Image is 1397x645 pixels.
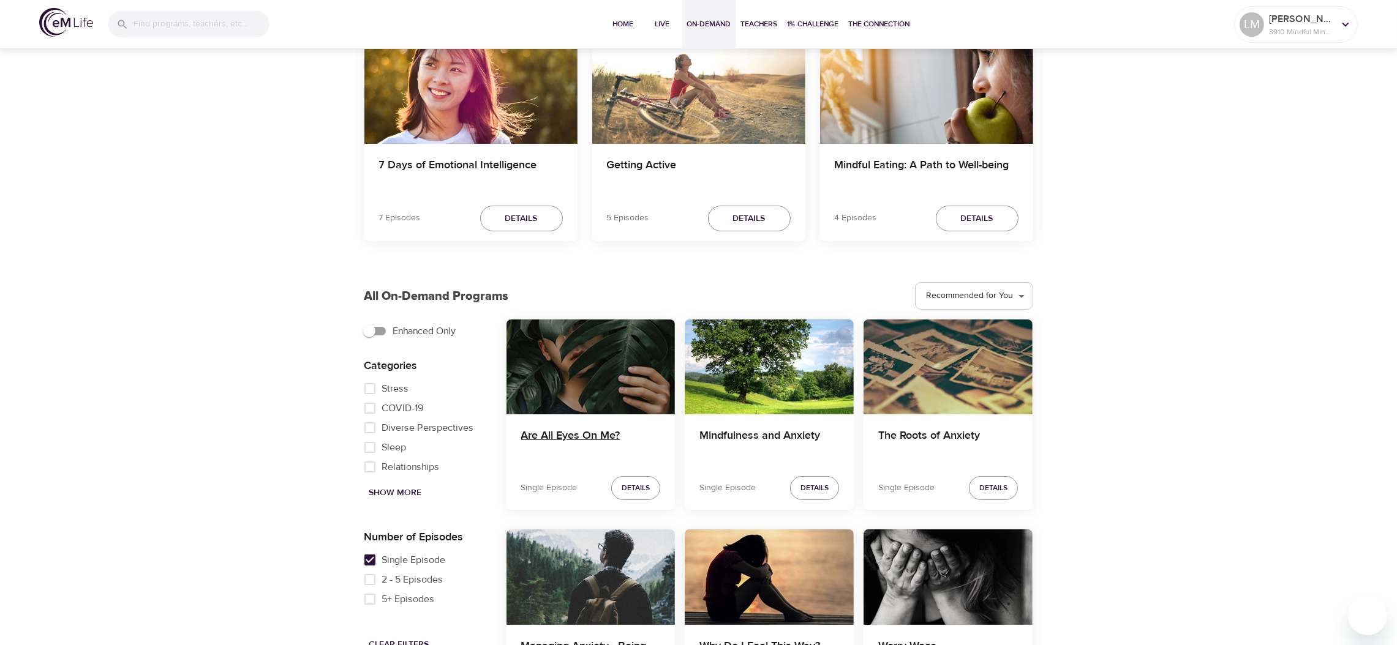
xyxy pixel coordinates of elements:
span: Details [622,482,650,494]
button: Getting Active [592,24,805,144]
iframe: Button to launch messaging window [1348,596,1387,635]
button: Details [480,206,563,232]
p: [PERSON_NAME] [1269,12,1334,26]
span: Stress [382,381,409,396]
span: Sleep [382,440,407,455]
button: Details [936,206,1019,232]
button: Details [790,476,839,500]
span: Details [505,211,538,226]
p: Single Episode [521,482,578,494]
span: Show More [369,485,422,501]
span: Details [979,482,1007,494]
span: 1% Challenge [788,18,839,31]
button: Details [708,206,791,232]
span: Details [800,482,829,494]
span: Home [609,18,638,31]
span: On-Demand [687,18,731,31]
h4: Mindful Eating: A Path to Well-being [835,158,1019,188]
span: Single Episode [382,553,446,567]
p: Categories [364,357,487,374]
button: Mindful Eating: A Path to Well-being [820,24,1033,144]
span: Details [733,211,766,226]
p: 3910 Mindful Minutes [1269,26,1334,37]
p: 5 Episodes [607,212,649,225]
span: Teachers [741,18,778,31]
span: COVID-19 [382,401,424,416]
button: Are All Eyes On Me? [506,319,676,414]
p: 7 Episodes [379,212,421,225]
h4: 7 Days of Emotional Intelligence [379,158,563,188]
button: Details [969,476,1018,500]
p: All On-Demand Programs [364,287,509,305]
span: Live [648,18,677,31]
button: Managing Anxiety - Being Alone [506,529,676,624]
h4: The Roots of Anxiety [878,429,1018,458]
p: 4 Episodes [835,212,877,225]
button: Why Do I Feel This Way? [685,529,854,624]
button: 7 Days of Emotional Intelligence [364,24,578,144]
button: The Roots of Anxiety [864,319,1033,414]
span: 5+ Episodes [382,592,435,606]
span: 2 - 5 Episodes [382,572,443,587]
h4: Mindfulness and Anxiety [699,429,839,458]
img: logo [39,8,93,37]
span: The Connection [849,18,910,31]
p: Single Episode [878,482,935,494]
div: LM [1240,12,1264,37]
button: Worry Woes [864,529,1033,624]
button: Details [611,476,660,500]
span: Enhanced Only [393,324,456,338]
p: Number of Episodes [364,529,487,545]
h4: Are All Eyes On Me? [521,429,661,458]
h4: Getting Active [607,158,791,188]
span: Relationships [382,460,440,474]
button: Mindfulness and Anxiety [685,319,854,414]
span: Details [961,211,993,226]
input: Find programs, teachers, etc... [134,11,269,37]
p: Single Episode [699,482,756,494]
span: Diverse Perspectives [382,420,474,435]
button: Show More [364,482,427,504]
